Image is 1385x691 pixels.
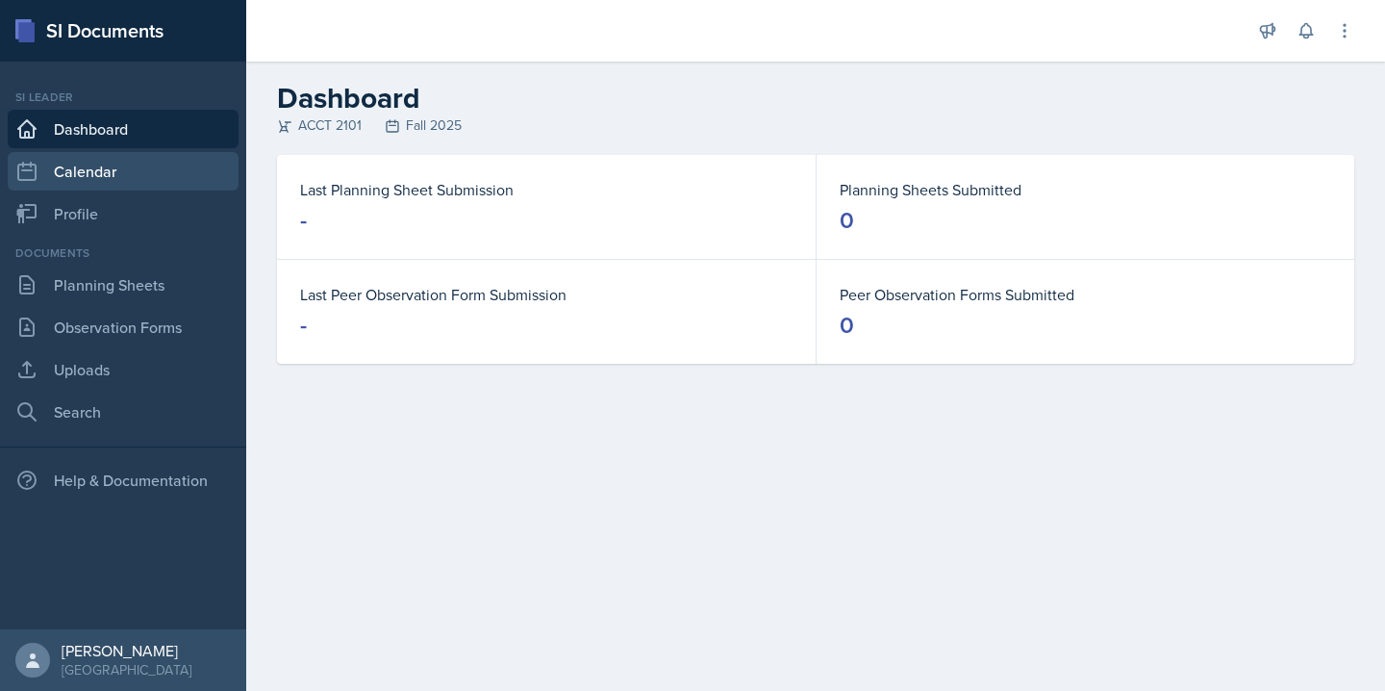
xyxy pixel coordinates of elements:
[840,205,854,236] div: 0
[8,461,239,499] div: Help & Documentation
[8,308,239,346] a: Observation Forms
[277,115,1354,136] div: ACCT 2101 Fall 2025
[840,283,1331,306] dt: Peer Observation Forms Submitted
[62,660,191,679] div: [GEOGRAPHIC_DATA]
[840,178,1331,201] dt: Planning Sheets Submitted
[8,350,239,389] a: Uploads
[300,310,307,341] div: -
[8,110,239,148] a: Dashboard
[8,152,239,191] a: Calendar
[8,244,239,262] div: Documents
[62,641,191,660] div: [PERSON_NAME]
[300,178,793,201] dt: Last Planning Sheet Submission
[277,81,1354,115] h2: Dashboard
[840,310,854,341] div: 0
[8,194,239,233] a: Profile
[8,89,239,106] div: Si leader
[8,393,239,431] a: Search
[300,205,307,236] div: -
[300,283,793,306] dt: Last Peer Observation Form Submission
[8,266,239,304] a: Planning Sheets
